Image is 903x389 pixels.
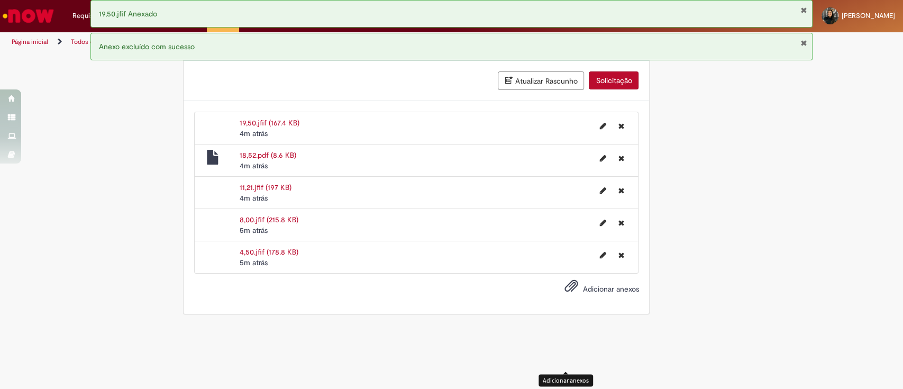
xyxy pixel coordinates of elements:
[612,214,630,231] button: Excluir 8,00.jfif
[593,182,612,199] button: Editar nome de arquivo 11,21.jfif
[240,193,268,203] time: 30/09/2025 17:07:33
[240,225,268,235] span: 5m atrás
[72,11,110,21] span: Requisições
[8,32,594,52] ul: Trilhas de página
[240,129,268,138] time: 30/09/2025 17:07:45
[612,150,630,167] button: Excluir 18,52.pdf
[99,9,157,19] span: 19,50.jfif Anexado
[240,118,299,128] a: 19,50.jfif (167.4 KB)
[612,247,630,264] button: Excluir 4,50.jfif
[612,117,630,134] button: Excluir 19,50.jfif
[1,5,56,26] img: ServiceNow
[589,71,639,89] button: Solicitação
[800,6,807,14] button: Fechar Notificação
[240,193,268,203] span: 4m atrás
[240,161,268,170] span: 4m atrás
[12,38,48,46] a: Página inicial
[240,258,268,267] time: 30/09/2025 17:07:23
[593,150,612,167] button: Editar nome de arquivo 18,52.pdf
[561,276,580,301] button: Adicionar anexos
[800,39,807,47] button: Fechar Notificação
[612,182,630,199] button: Excluir 11,21.jfif
[240,225,268,235] time: 30/09/2025 17:07:28
[539,374,593,386] div: Adicionar anexos
[593,214,612,231] button: Editar nome de arquivo 8,00.jfif
[498,71,584,90] button: Atualizar Rascunho
[240,183,291,192] a: 11,21.jfif (197 KB)
[593,117,612,134] button: Editar nome de arquivo 19,50.jfif
[240,258,268,267] span: 5m atrás
[842,11,895,20] span: [PERSON_NAME]
[240,215,298,224] a: 8,00.jfif (215.8 KB)
[99,42,195,51] span: Anexo excluído com sucesso
[71,38,127,46] a: Todos os Catálogos
[582,284,639,294] span: Adicionar anexos
[240,247,298,257] a: 4,50.jfif (178.8 KB)
[240,150,296,160] a: 18,52.pdf (8.6 KB)
[240,129,268,138] span: 4m atrás
[593,247,612,264] button: Editar nome de arquivo 4,50.jfif
[240,161,268,170] time: 30/09/2025 17:07:39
